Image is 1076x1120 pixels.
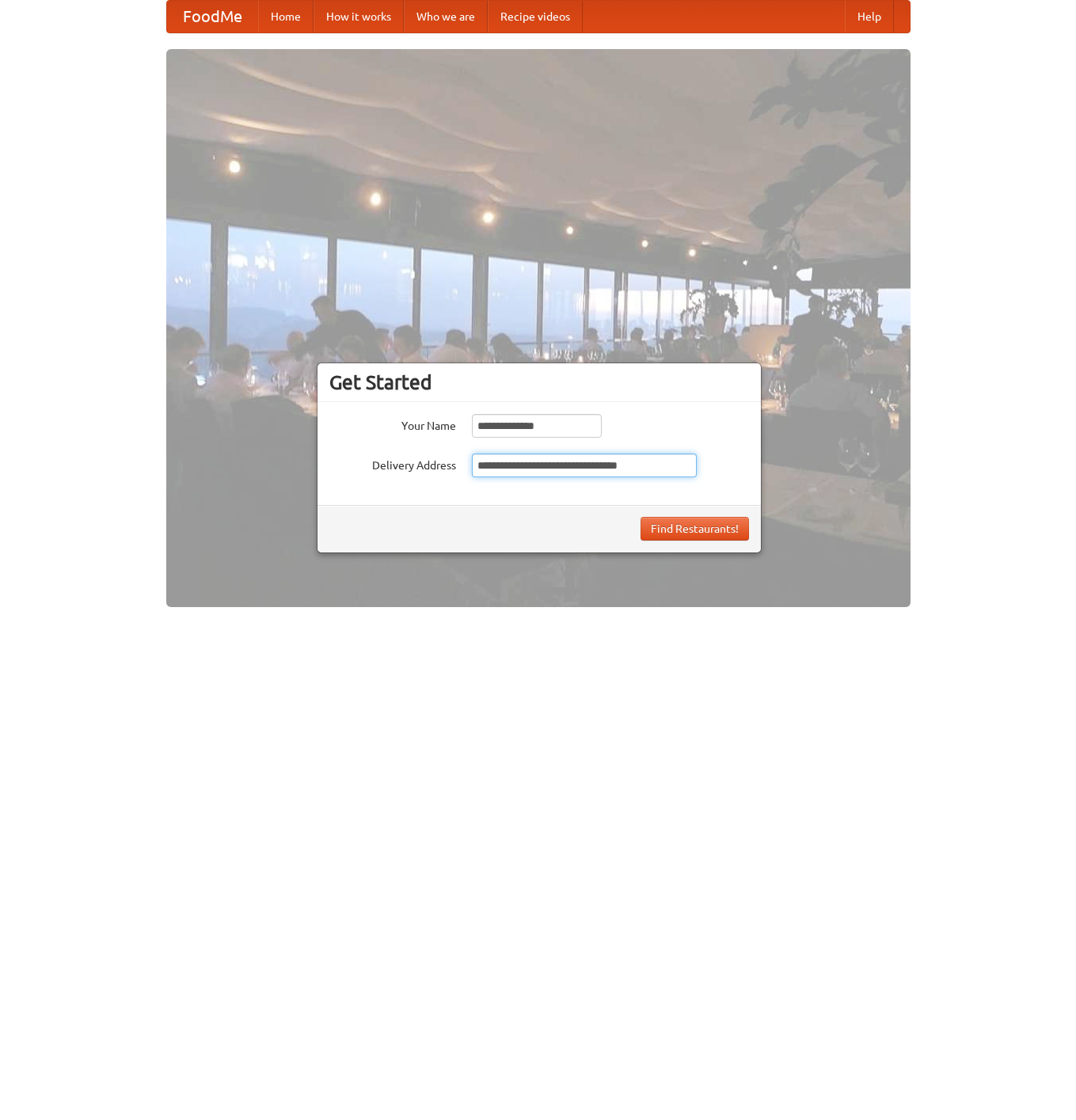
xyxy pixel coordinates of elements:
a: Home [258,1,314,32]
a: Help [845,1,894,32]
h3: Get Started [329,370,749,394]
a: FoodMe [167,1,258,32]
button: Find Restaurants! [641,517,749,541]
label: Your Name [329,414,456,434]
a: How it works [314,1,404,32]
a: Recipe videos [488,1,583,32]
label: Delivery Address [329,454,456,473]
a: Who we are [404,1,488,32]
